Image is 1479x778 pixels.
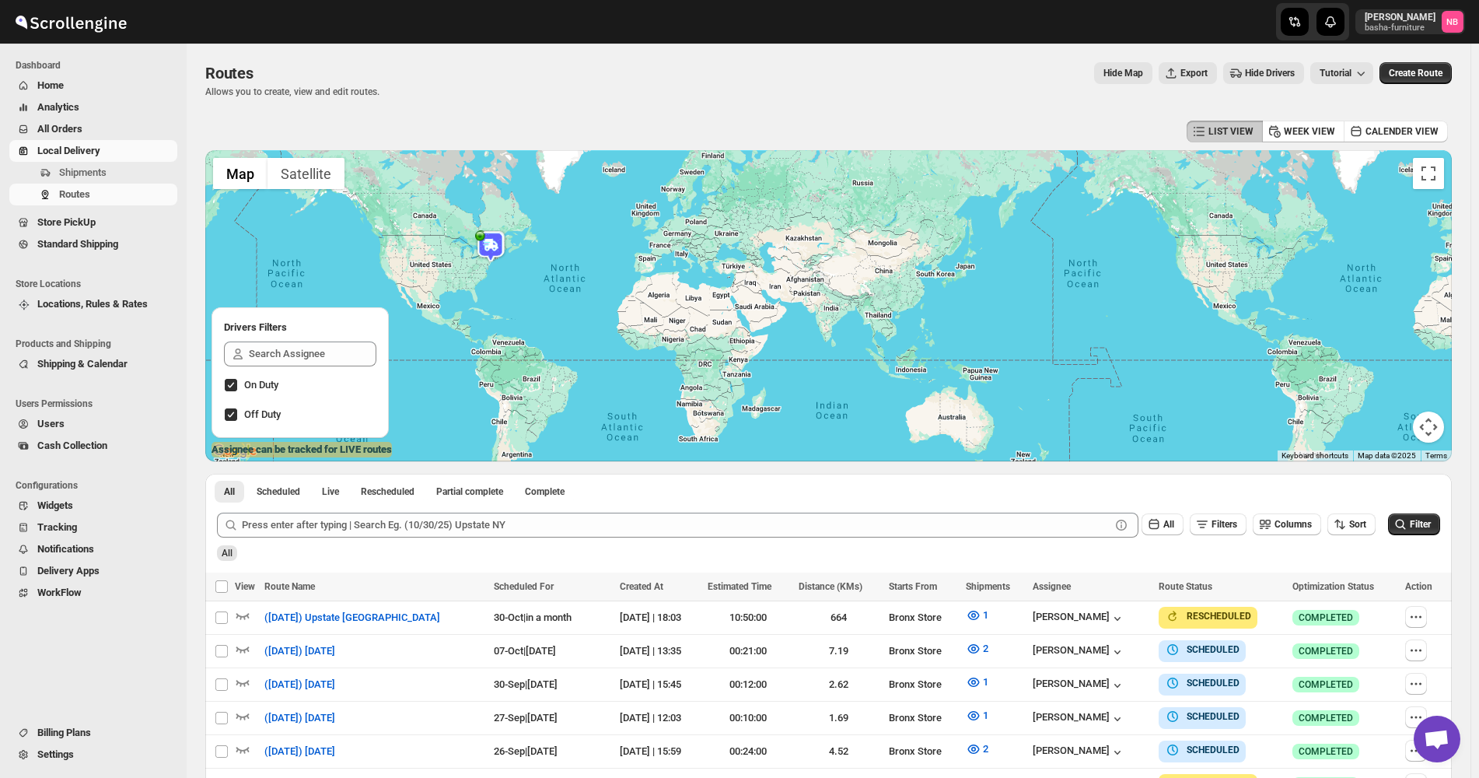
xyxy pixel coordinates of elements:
span: COMPLETED [1299,712,1353,724]
b: SCHEDULED [1187,678,1239,689]
span: 2 [983,643,988,654]
button: [PERSON_NAME] [1033,711,1125,727]
span: LIST VIEW [1208,125,1253,138]
span: Settings [37,748,74,760]
a: Terms (opens in new tab) [1425,451,1447,460]
span: Scheduled For [494,581,554,592]
span: COMPLETED [1299,745,1353,758]
span: COMPLETED [1299,645,1353,657]
span: Users [37,418,65,429]
button: Cash Collection [9,435,177,457]
span: Export [1180,67,1208,79]
span: Locations, Rules & Rates [37,298,148,310]
button: Filter [1388,513,1440,535]
button: Routes [9,184,177,205]
span: Store PickUp [37,216,96,228]
a: Open this area in Google Maps (opens a new window) [209,441,260,461]
button: Notifications [9,538,177,560]
span: ([DATE]) [DATE] [264,710,335,726]
div: Bronx Store [889,710,956,726]
span: 1 [983,676,988,688]
span: Off Duty [244,408,281,420]
button: WEEK VIEW [1262,121,1344,142]
button: Delivery Apps [9,560,177,582]
div: 00:24:00 [708,744,788,759]
button: All Orders [9,118,177,140]
button: User menu [1355,9,1465,34]
div: [DATE] | 15:59 [620,744,698,759]
span: 2 [983,743,988,755]
span: WEEK VIEW [1284,125,1335,138]
button: Create Route [1379,62,1452,84]
button: Shipping & Calendar [9,353,177,375]
span: Optimization Status [1292,581,1374,592]
span: Widgets [37,499,73,511]
p: basha-furniture [1365,23,1435,33]
button: Widgets [9,495,177,517]
button: Users [9,413,177,435]
button: SCHEDULED [1165,642,1239,657]
button: 2 [956,636,998,661]
div: 10:50:00 [708,610,788,626]
button: ([DATE]) [DATE] [255,672,344,697]
span: Home [37,79,64,91]
span: ([DATE]) Upstate [GEOGRAPHIC_DATA] [264,610,440,626]
span: 07-Oct | [DATE] [494,645,556,657]
button: RESCHEDULED [1165,608,1251,624]
span: Hide Map [1103,67,1143,79]
button: [PERSON_NAME] [1033,745,1125,760]
div: Bronx Store [889,643,956,659]
button: Filters [1190,513,1246,535]
b: SCHEDULED [1187,745,1239,755]
span: Routes [205,64,253,82]
p: Allows you to create, view and edit routes. [205,86,379,98]
span: ([DATE]) [DATE] [264,677,335,692]
span: Assignee [1033,581,1071,592]
button: WorkFlow [9,582,177,604]
p: [PERSON_NAME] [1365,11,1435,23]
button: 1 [956,603,998,628]
div: 00:10:00 [708,710,788,726]
button: Analytics [9,96,177,118]
button: Hide Drivers [1223,62,1304,84]
span: Action [1405,581,1432,592]
button: SCHEDULED [1165,742,1239,758]
span: Filters [1212,519,1237,530]
img: Google [209,441,260,461]
span: Route Status [1159,581,1212,592]
span: Shipments [59,166,107,178]
span: Nael Basha [1442,11,1463,33]
div: 00:21:00 [708,643,788,659]
span: All [224,485,235,498]
span: Configurations [16,479,179,492]
div: Bronx Store [889,744,956,759]
span: Distance (KMs) [799,581,862,592]
div: 1.69 [799,710,879,726]
div: [DATE] | 13:35 [620,643,698,659]
button: CALENDER VIEW [1344,121,1448,142]
button: Keyboard shortcuts [1281,450,1348,461]
span: All [1163,519,1174,530]
div: [DATE] | 18:03 [620,610,698,626]
button: Settings [9,744,177,766]
h2: Drivers Filters [224,320,376,335]
div: Bronx Store [889,610,956,626]
span: Tracking [37,521,77,533]
span: Complete [525,485,565,498]
button: SCHEDULED [1165,675,1239,691]
button: Shipments [9,162,177,184]
span: Local Delivery [37,145,100,156]
button: [PERSON_NAME] [1033,644,1125,660]
div: 00:12:00 [708,677,788,692]
span: Standard Shipping [37,238,118,250]
b: RESCHEDULED [1187,611,1251,622]
span: ([DATE]) [DATE] [264,744,335,759]
img: ScrollEngine [12,2,129,41]
span: Cash Collection [37,440,107,451]
span: 30-Oct | in a month [494,612,572,623]
button: [PERSON_NAME] [1033,611,1125,626]
span: Products and Shipping [16,338,179,350]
